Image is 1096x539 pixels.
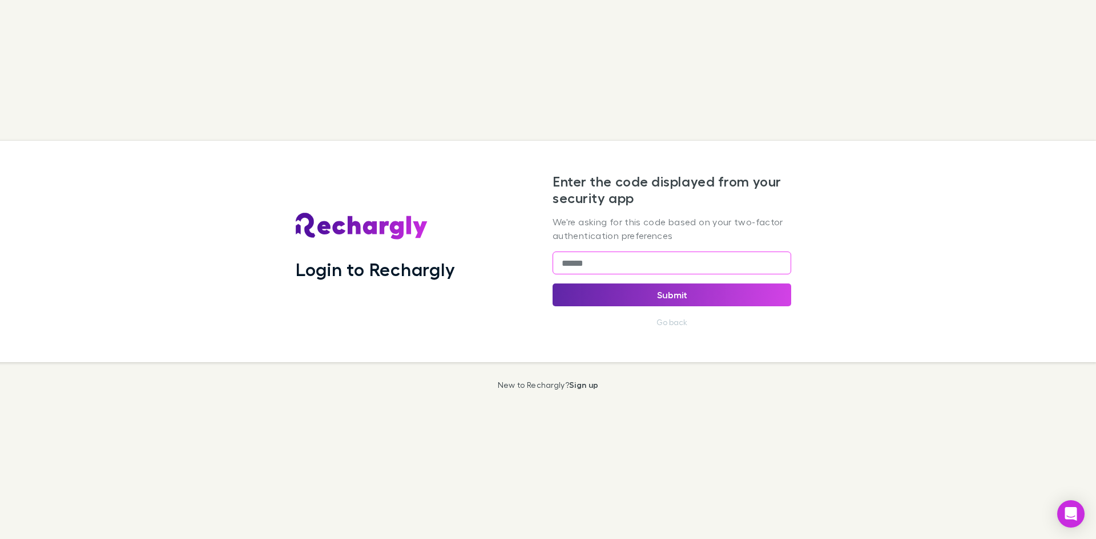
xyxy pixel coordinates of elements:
[296,258,455,280] h1: Login to Rechargly
[650,315,694,329] button: Go back
[296,213,428,240] img: Rechargly's Logo
[498,380,599,390] p: New to Rechargly?
[553,173,791,206] h2: Enter the code displayed from your security app
[1057,500,1085,528] div: Open Intercom Messenger
[553,283,791,306] button: Submit
[553,215,791,242] p: We're asking for this code based on your two-factor authentication preferences
[569,380,598,390] a: Sign up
